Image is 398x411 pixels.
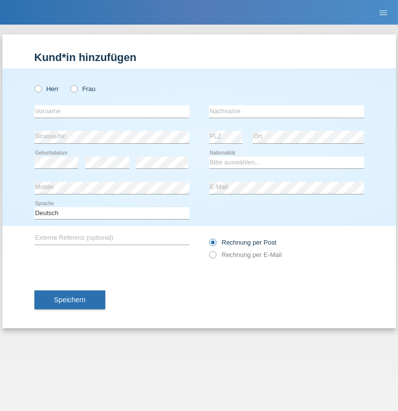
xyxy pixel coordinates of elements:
input: Frau [70,85,77,92]
input: Herr [34,85,41,92]
label: Rechnung per E-Mail [209,251,282,258]
label: Rechnung per Post [209,239,276,246]
label: Herr [34,85,59,93]
span: Speichern [54,296,86,304]
button: Speichern [34,290,105,309]
label: Frau [70,85,95,93]
a: menu [373,9,393,15]
input: Rechnung per Post [209,239,215,251]
h1: Kund*in hinzufügen [34,51,364,63]
i: menu [378,8,388,18]
input: Rechnung per E-Mail [209,251,215,263]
